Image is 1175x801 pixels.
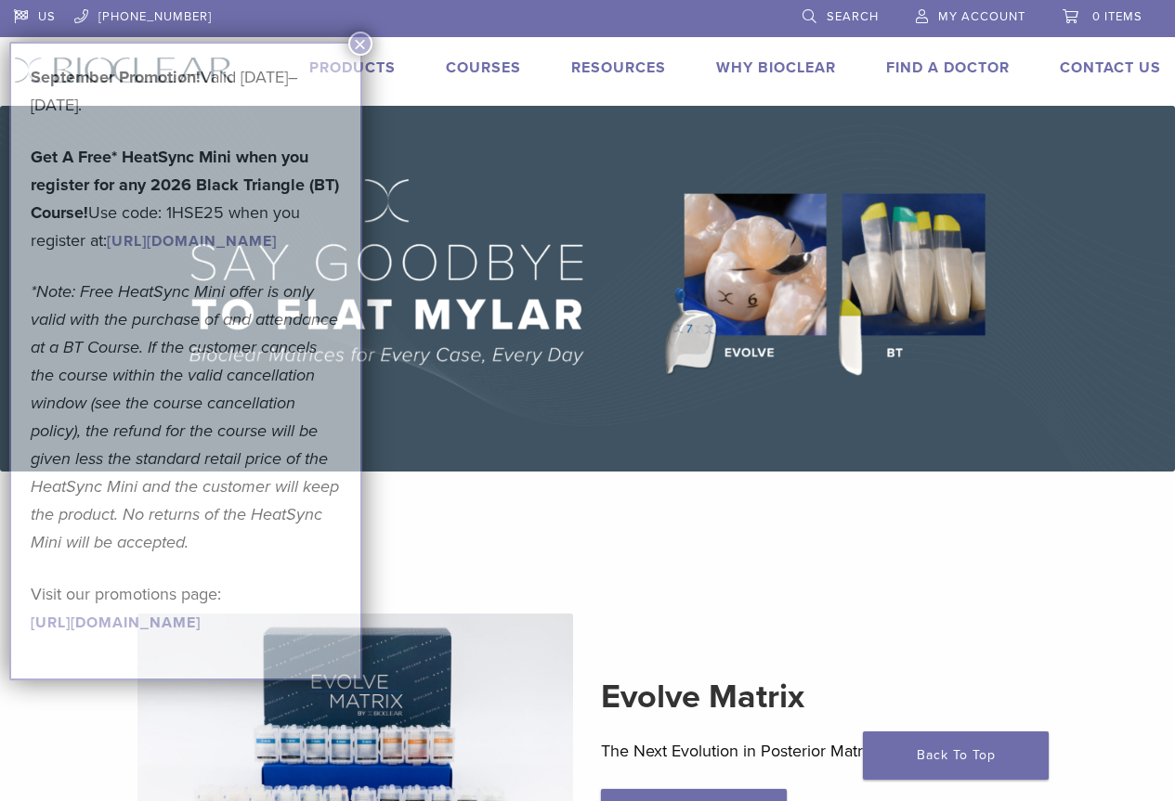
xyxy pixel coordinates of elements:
a: Find A Doctor [886,58,1010,77]
span: Search [827,9,879,24]
p: The Next Evolution in Posterior Matrices [601,737,1038,765]
strong: Get A Free* HeatSync Mini when you register for any 2026 Black Triangle (BT) Course! [31,147,339,223]
a: Why Bioclear [716,58,836,77]
p: Use code: 1HSE25 when you register at: [31,143,341,254]
a: Courses [446,58,521,77]
span: 0 items [1092,9,1142,24]
p: Valid [DATE]–[DATE]. [31,63,341,119]
a: Resources [571,58,666,77]
a: [URL][DOMAIN_NAME] [107,232,277,251]
p: Visit our promotions page: [31,580,341,636]
button: Close [348,32,372,56]
b: September Promotion! [31,67,201,87]
a: [URL][DOMAIN_NAME] [31,614,201,632]
h2: Evolve Matrix [601,675,1038,719]
em: *Note: Free HeatSync Mini offer is only valid with the purchase of and attendance at a BT Course.... [31,281,339,552]
a: Back To Top [863,731,1049,780]
a: Contact Us [1060,58,1161,77]
span: My Account [938,9,1025,24]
